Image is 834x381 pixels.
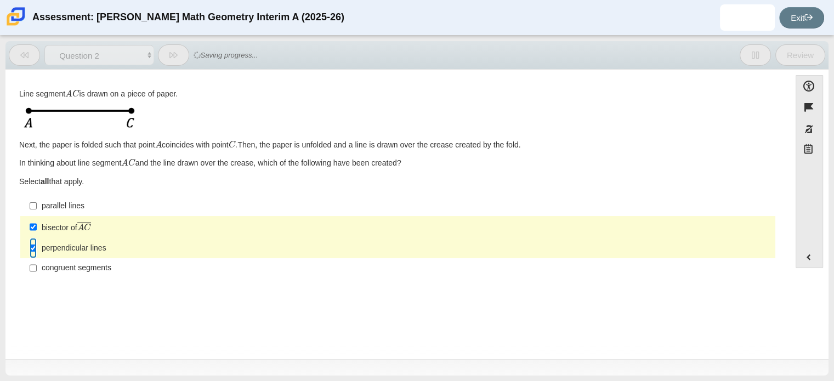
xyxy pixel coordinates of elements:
div: perpendicular lines [42,243,771,254]
div: Assessment items [11,75,785,355]
button: Notepad [796,140,823,162]
div: parallel lines [42,201,771,212]
img: julie.guenther.0zAwHu [739,9,756,26]
div: bisector of [42,220,771,234]
button: Flag item [796,96,823,118]
img: Carmen School of Science & Technology [4,5,27,28]
p: In thinking about line segment and the line drawn over the crease, which of the following have be... [19,158,776,169]
a: Carmen School of Science & Technology [4,20,27,30]
div: congruent segments [42,263,771,274]
button: Expand menu. Displays the button labels. [796,247,822,268]
p: Next, the paper is folded such that point coincides with point Then, the paper is unfolded and a ... [19,140,776,151]
p: Line segment is drawn on a piece of paper. [19,89,776,100]
a: Exit [779,7,824,29]
button: Review [775,44,825,66]
button: Toggle response masking [796,118,823,140]
p: Select that apply. [19,177,776,187]
img: Horizontal line segment AC. [19,107,139,132]
span: Saving progress... [194,47,258,64]
div: Assessment: [PERSON_NAME] Math Geometry Interim A (2025-26) [32,4,344,31]
strong: all [41,177,49,186]
button: Open Accessibility Menu [796,75,823,96]
em: . [235,140,237,150]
